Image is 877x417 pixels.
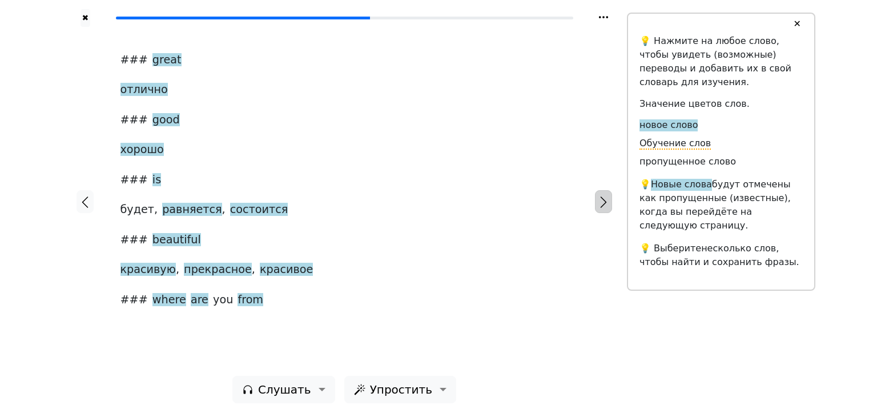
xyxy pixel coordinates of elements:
span: равняется [162,203,222,217]
span: будет [120,203,154,217]
span: хорошо [120,143,164,157]
p: 💡 Выберите , чтобы найти и сохранить фразы. [639,242,803,269]
span: отлично [120,83,168,97]
span: beautiful [152,233,201,247]
span: пропущенное слово [639,156,736,168]
span: несколько слов [701,243,776,254]
button: Слушать [232,376,335,403]
span: from [238,293,263,307]
p: 💡 Нажмите на любое слово, чтобы увидеть (возможные) переводы и добавить их в свой словарь для изу... [639,34,803,89]
span: , [252,263,255,277]
span: ### [120,293,148,307]
span: where [152,293,186,307]
span: Слушать [258,381,311,398]
span: are [191,293,208,307]
span: ### [120,53,148,67]
span: great [152,53,182,67]
span: is [152,173,161,187]
h6: Значение цветов слов. [639,98,803,109]
span: состоится [230,203,288,217]
span: ### [120,233,148,247]
span: , [154,203,158,217]
span: you [213,293,233,307]
span: прекрасное [184,263,252,277]
span: ### [120,173,148,187]
span: Обучение слов [639,138,711,150]
span: новое слово [639,119,698,131]
span: Упростить [370,381,432,398]
span: , [176,263,179,277]
span: , [222,203,226,217]
button: ✕ [786,14,807,34]
span: Новые слова [651,179,712,191]
span: good [152,113,180,127]
button: Упростить [344,376,456,403]
span: красивое [260,263,313,277]
span: красивую [120,263,176,277]
button: ✖ [81,9,90,27]
span: ### [120,113,148,127]
p: 💡 будут отмечены как пропущенные (известные), когда вы перейдёте на следующую страницу. [639,178,803,232]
